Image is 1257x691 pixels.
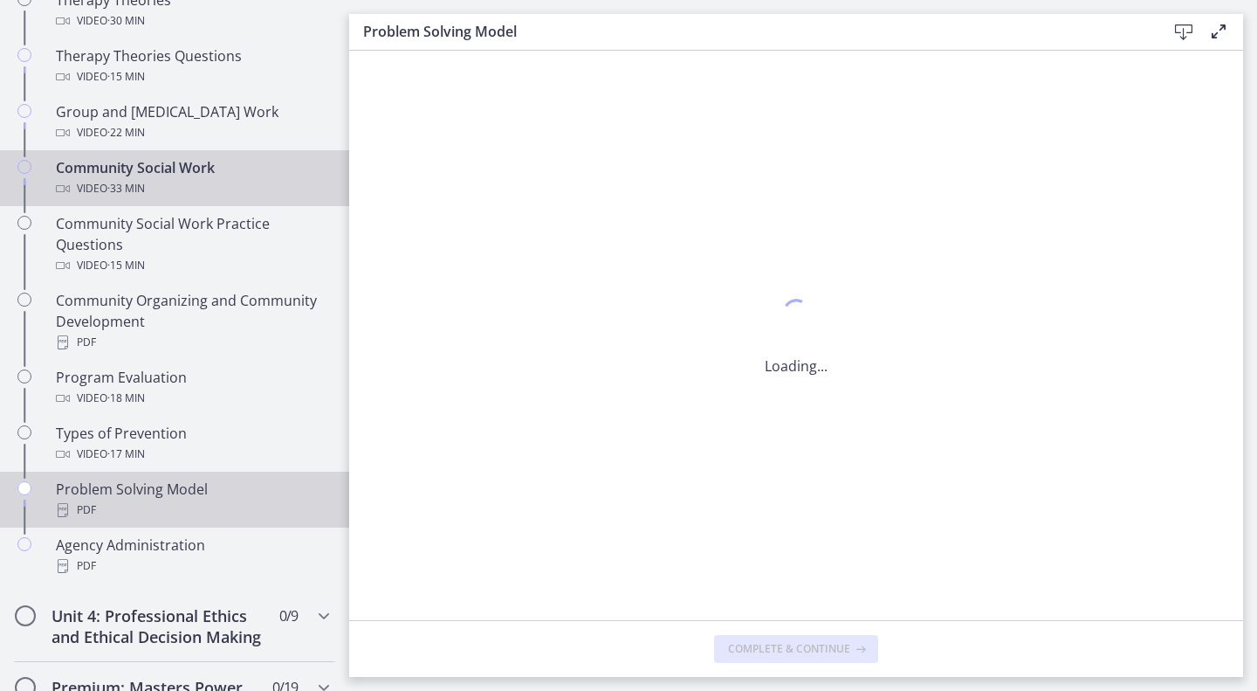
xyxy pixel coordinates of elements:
p: Loading... [765,356,828,377]
div: Types of Prevention [56,423,328,465]
span: · 15 min [107,66,145,87]
span: Complete & continue [728,642,850,656]
div: Therapy Theories Questions [56,45,328,87]
div: Video [56,388,328,409]
div: Program Evaluation [56,367,328,409]
div: Video [56,178,328,199]
div: Video [56,10,328,31]
span: · 18 min [107,388,145,409]
div: Community Social Work [56,157,328,199]
div: Video [56,66,328,87]
div: PDF [56,556,328,577]
div: Community Social Work Practice Questions [56,213,328,276]
div: PDF [56,332,328,353]
div: 1 [765,294,828,335]
div: Agency Administration [56,535,328,577]
div: Video [56,444,328,465]
span: · 15 min [107,255,145,276]
div: Video [56,122,328,143]
span: 0 / 9 [279,605,298,626]
span: · 17 min [107,444,145,465]
div: Group and [MEDICAL_DATA] Work [56,101,328,143]
button: Complete & continue [714,635,878,663]
div: Problem Solving Model [56,479,328,521]
div: PDF [56,500,328,521]
span: · 22 min [107,122,145,143]
span: · 33 min [107,178,145,199]
div: Community Organizing and Community Development [56,290,328,353]
h3: Problem Solving Model [363,21,1138,42]
span: · 30 min [107,10,145,31]
h2: Unit 4: Professional Ethics and Ethical Decision Making [52,605,264,647]
div: Video [56,255,328,276]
